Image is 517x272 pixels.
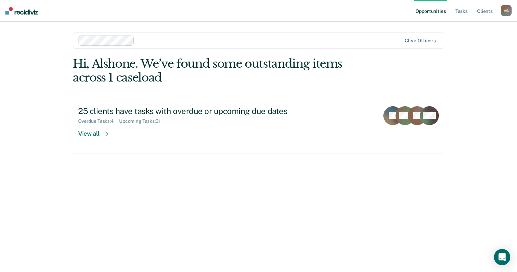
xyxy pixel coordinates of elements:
div: Open Intercom Messenger [494,249,510,265]
div: Hi, Alshone. We’ve found some outstanding items across 1 caseload [73,57,370,85]
img: Recidiviz [5,7,38,15]
a: 25 clients have tasks with overdue or upcoming due datesOverdue Tasks:4Upcoming Tasks:31View all [73,101,444,154]
div: Upcoming Tasks : 31 [119,118,166,124]
div: Clear officers [405,38,436,44]
div: 25 clients have tasks with overdue or upcoming due dates [78,106,316,116]
button: AG [501,5,512,16]
div: Overdue Tasks : 4 [78,118,119,124]
div: View all [78,124,116,137]
div: A G [501,5,512,16]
